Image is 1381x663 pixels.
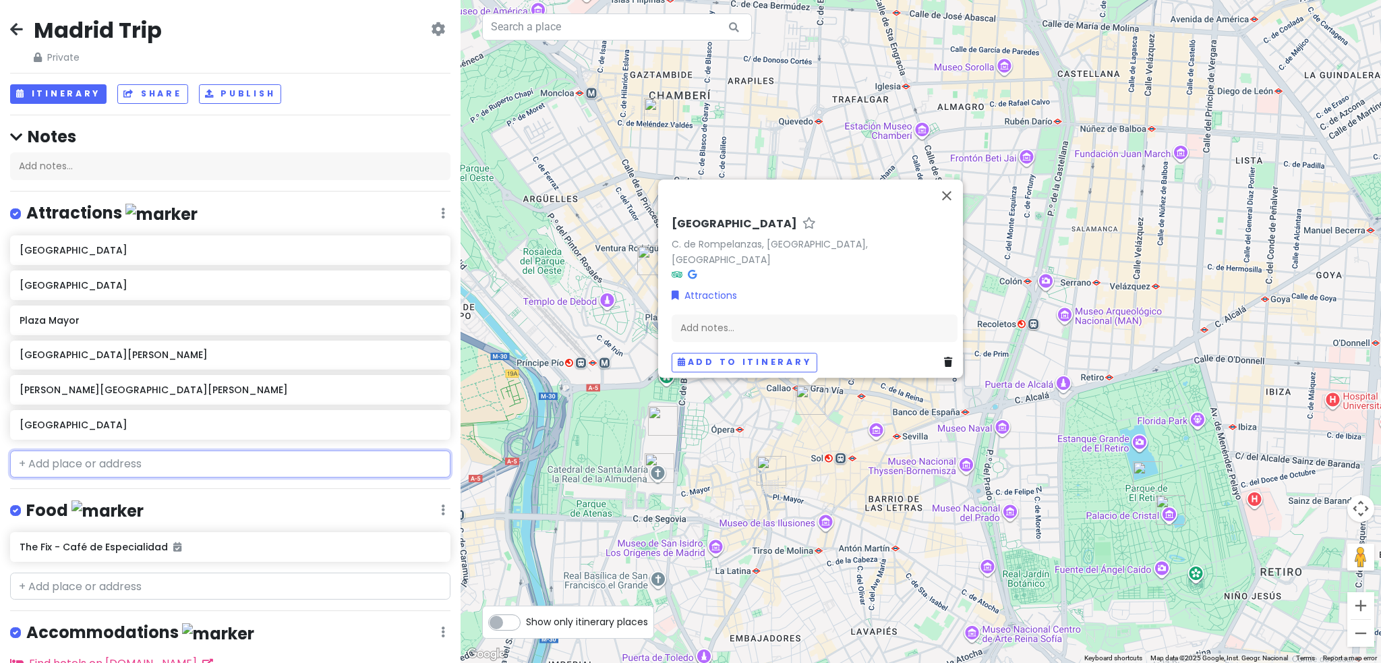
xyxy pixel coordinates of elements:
button: Publish [199,84,282,104]
a: Attractions [672,288,737,303]
img: marker [71,500,144,521]
img: marker [182,623,254,644]
input: + Add place or address [10,451,450,478]
span: Show only itinerary places [526,614,648,629]
img: Google [464,645,508,663]
h6: Plaza Mayor [20,314,440,326]
div: Palacio de Cristal [1156,495,1185,525]
button: Map camera controls [1347,495,1374,522]
a: Open this area in Google Maps (opens a new window) [464,645,508,663]
a: Terms (opens in new tab) [1296,654,1315,662]
button: Share [117,84,187,104]
a: Report a map error [1323,654,1377,662]
h4: Attractions [26,202,198,225]
h6: [GEOGRAPHIC_DATA] [20,244,440,256]
button: Keyboard shortcuts [1084,654,1142,663]
button: Close [931,179,963,212]
div: Calle de Rompelanzas [796,385,825,415]
a: C. de Rompelanzas, [GEOGRAPHIC_DATA], [GEOGRAPHIC_DATA] [672,237,868,266]
input: Search a place [482,13,752,40]
button: Drag Pegman onto the map to open Street View [1347,544,1374,571]
h6: [GEOGRAPHIC_DATA] [20,419,440,431]
span: Map data ©2025 Google, Inst. Geogr. Nacional [1150,654,1288,662]
button: Zoom in [1347,592,1374,619]
h6: [PERSON_NAME][GEOGRAPHIC_DATA][PERSON_NAME] [20,384,440,396]
input: + Add place or address [10,573,450,600]
h6: The Fix - Café de Especialidad [20,541,440,553]
div: C. de Andrés Mellado, 25 [644,98,674,127]
h4: Notes [10,126,450,147]
h6: [GEOGRAPHIC_DATA] [20,279,440,291]
div: Add notes... [672,314,958,342]
h2: Madrid Trip [34,16,162,45]
button: Zoom out [1347,620,1374,647]
div: Royal Palace of Madrid [648,406,678,436]
h4: Accommodations [26,622,254,644]
div: El Retiro Park [1133,461,1163,491]
button: Add to itinerary [672,353,817,372]
div: Plaza Mayor [757,456,786,486]
i: Tripadvisor [672,270,682,279]
div: Add notes... [10,152,450,181]
a: Delete place [944,355,958,370]
a: Star place [802,217,816,231]
h6: [GEOGRAPHIC_DATA] [672,217,797,231]
h4: Food [26,500,144,522]
i: Added to itinerary [173,542,181,552]
div: Catedral de Santa María la Real de la Almudena [645,453,674,483]
h6: [GEOGRAPHIC_DATA][PERSON_NAME] [20,349,440,361]
button: Itinerary [10,84,107,104]
span: Private [34,50,162,65]
i: Google Maps [688,270,697,279]
div: The Fix - Café de Especialidad [637,246,667,275]
img: marker [125,204,198,225]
